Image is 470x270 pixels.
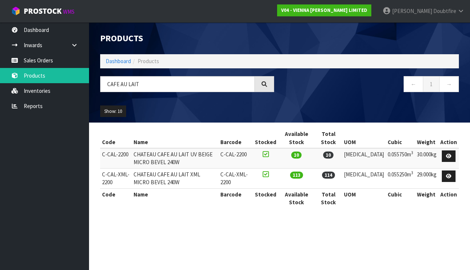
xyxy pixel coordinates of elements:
[106,58,131,65] a: Dashboard
[423,76,440,92] a: 1
[100,148,132,168] td: C-CAL-2200
[315,128,342,148] th: Total Stock
[253,128,278,148] th: Stocked
[278,128,315,148] th: Available Stock
[322,172,335,179] span: 114
[386,128,415,148] th: Cubic
[132,148,218,168] td: CHATEAU CAFE AU LAIT UV BEIGE MICRO BEVEL 240W
[342,128,386,148] th: UOM
[415,128,438,148] th: Weight
[342,188,386,208] th: UOM
[386,168,415,188] td: 0.055250m
[315,188,342,208] th: Total Stock
[218,188,253,208] th: Barcode
[415,188,438,208] th: Weight
[253,188,278,208] th: Stocked
[415,148,438,168] td: 30.000kg
[100,33,274,43] h1: Products
[439,76,459,92] a: →
[342,148,386,168] td: [MEDICAL_DATA]
[386,148,415,168] td: 0.055750m
[438,128,459,148] th: Action
[290,172,303,179] span: 113
[281,7,367,13] strong: V04 - VIENNA [PERSON_NAME] LIMITED
[132,188,218,208] th: Name
[433,7,456,14] span: Doubtfire
[218,168,253,188] td: C-CAL-XML-2200
[138,58,159,65] span: Products
[404,76,423,92] a: ←
[24,6,62,16] span: ProStock
[411,150,413,155] sup: 3
[100,76,255,92] input: Search products
[285,76,459,94] nav: Page navigation
[415,168,438,188] td: 29.000kg
[132,168,218,188] td: CHATEAU CAFE AU LAIT XML MICRO BEVEL 240W
[291,152,302,159] span: 10
[386,188,415,208] th: Cubic
[438,188,459,208] th: Action
[11,6,20,16] img: cube-alt.png
[100,188,132,208] th: Code
[63,8,75,15] small: WMS
[342,168,386,188] td: [MEDICAL_DATA]
[100,105,126,117] button: Show: 10
[100,168,132,188] td: C-CAL-XML-2200
[278,188,315,208] th: Available Stock
[100,128,132,148] th: Code
[218,128,253,148] th: Barcode
[392,7,432,14] span: [PERSON_NAME]
[323,152,333,159] span: 10
[411,170,413,175] sup: 3
[218,148,253,168] td: C-CAL-2200
[132,128,218,148] th: Name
